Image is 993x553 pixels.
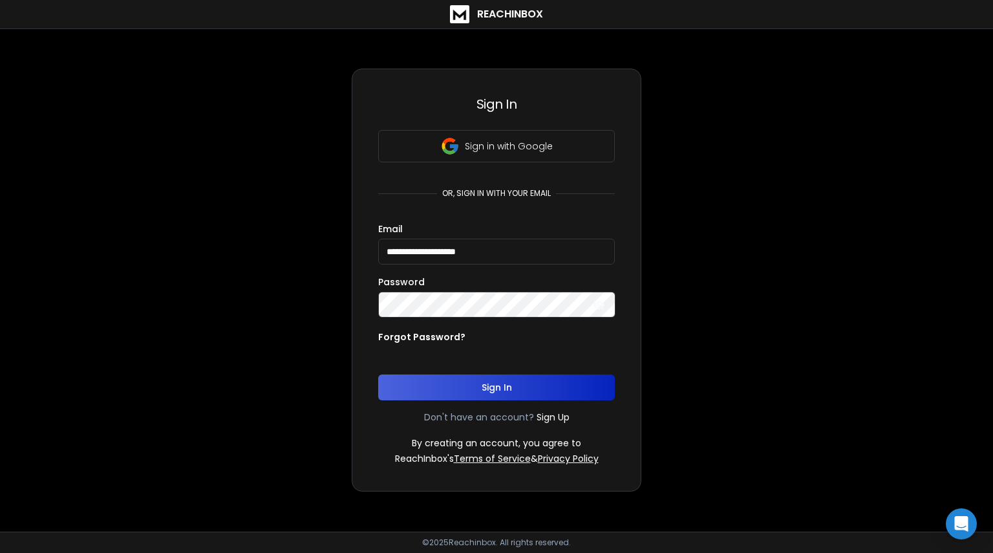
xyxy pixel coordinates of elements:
[412,437,581,450] p: By creating an account, you agree to
[395,452,599,465] p: ReachInbox's &
[450,5,469,23] img: logo
[465,140,553,153] p: Sign in with Google
[378,374,615,400] button: Sign In
[378,224,403,233] label: Email
[450,5,543,23] a: ReachInbox
[424,411,534,424] p: Don't have an account?
[378,130,615,162] button: Sign in with Google
[422,537,571,548] p: © 2025 Reachinbox. All rights reserved.
[538,452,599,465] a: Privacy Policy
[454,452,531,465] a: Terms of Service
[378,331,465,343] p: Forgot Password?
[537,411,570,424] a: Sign Up
[378,95,615,113] h3: Sign In
[477,6,543,22] h1: ReachInbox
[946,508,977,539] div: Open Intercom Messenger
[437,188,556,199] p: or, sign in with your email
[378,277,425,287] label: Password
